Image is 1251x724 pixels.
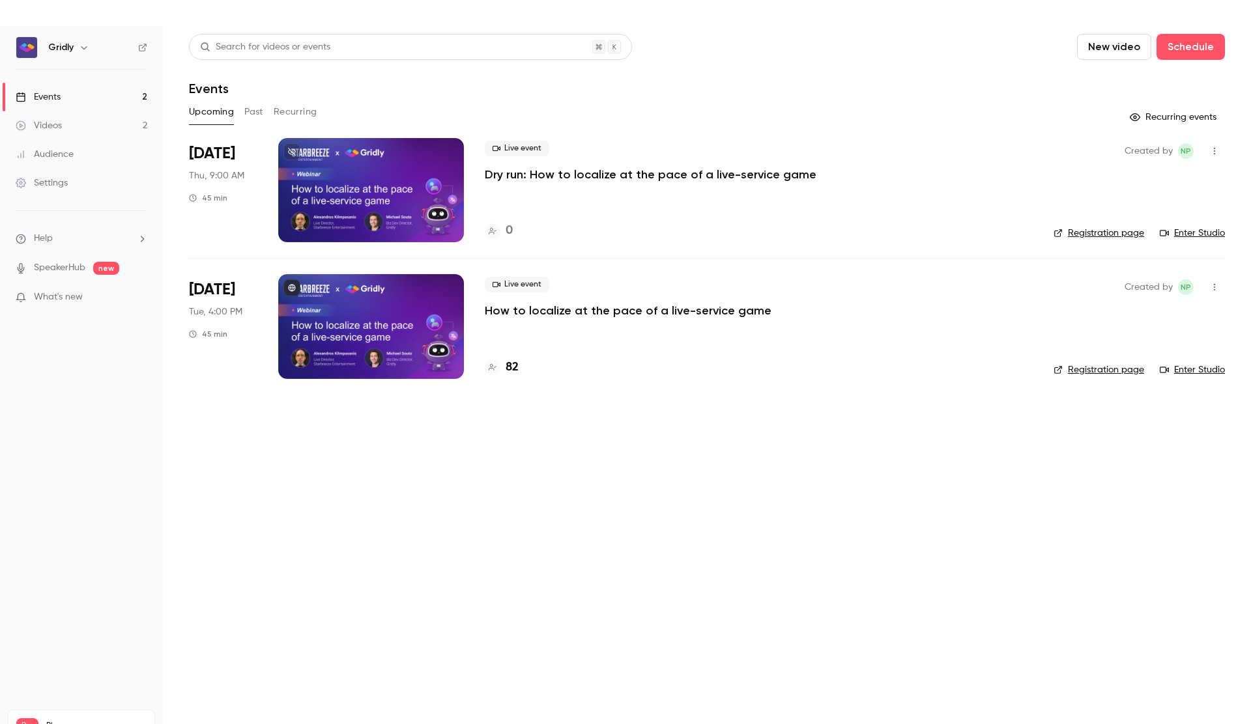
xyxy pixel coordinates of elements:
span: new [93,262,119,275]
div: 45 min [189,329,227,339]
div: Settings [16,176,68,189]
div: Sep 11 Thu, 9:00 AM (Europe/Stockholm) [189,138,257,242]
span: NP [1181,143,1191,159]
h4: 0 [506,222,513,240]
img: Gridly [16,37,37,58]
img: logo_orange.svg [21,21,31,31]
div: Events [16,90,61,104]
a: Registration page [1054,227,1144,240]
img: tab_domain_overview_orange.svg [35,76,46,86]
span: Live event [485,277,549,292]
span: NP [1181,279,1191,295]
h1: Events [189,81,229,96]
div: Keywords by Traffic [144,77,220,85]
a: How to localize at the pace of a live-service game [485,303,771,318]
span: Created by [1125,143,1173,159]
div: Domain: [DOMAIN_NAME] [34,34,143,44]
span: Ngan Phan [1178,143,1194,159]
span: Live event [485,141,549,156]
button: Recurring [274,102,317,122]
div: v 4.0.25 [36,21,64,31]
button: Past [244,102,263,122]
div: Sep 16 Tue, 4:00 PM (Europe/Stockholm) [189,274,257,378]
h4: 82 [506,359,519,376]
button: Recurring events [1124,107,1225,128]
a: 0 [485,222,513,240]
a: Dry run: How to localize at the pace of a live-service game [485,167,816,182]
a: 82 [485,359,519,376]
div: Domain Overview [50,77,117,85]
div: 45 min [189,193,227,203]
a: Registration page [1054,363,1144,376]
span: [DATE] [189,143,235,164]
img: tab_keywords_by_traffic_grey.svg [130,76,140,86]
span: Tue, 4:00 PM [189,305,242,318]
li: help-dropdown-opener [16,232,147,245]
div: Videos [16,119,62,132]
span: Thu, 9:00 AM [189,169,244,182]
button: Schedule [1157,34,1225,60]
div: Audience [16,148,74,161]
a: Enter Studio [1160,227,1225,240]
h6: Gridly [48,41,74,54]
button: New video [1077,34,1151,60]
a: Enter Studio [1160,363,1225,376]
img: website_grey.svg [21,34,31,44]
a: SpeakerHub [34,261,85,275]
span: Ngan Phan [1178,279,1194,295]
div: Search for videos or events [200,40,330,54]
button: Upcoming [189,102,234,122]
span: What's new [34,290,83,304]
span: Created by [1125,279,1173,295]
span: Help [34,232,53,245]
span: [DATE] [189,279,235,300]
